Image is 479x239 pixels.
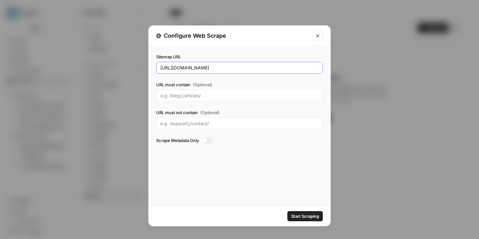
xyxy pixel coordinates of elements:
[160,93,319,99] input: e.g: /blog/,/articles/
[291,213,319,219] span: Start Scraping
[287,211,323,221] button: Start Scraping
[160,65,319,71] input: e.g: https://www.example.com/sitemap.xml
[193,81,212,88] span: (Optional)
[160,120,319,127] input: e.g: /support/,/contact/
[156,137,323,144] label: Scrape Metadata Only
[313,31,323,41] button: Close modal
[156,54,323,60] label: Sitemap URL
[156,31,309,40] div: Configure Web Scrape
[156,81,323,88] label: URL must contain
[200,109,220,116] span: (Optional)
[156,109,323,116] label: URL must not contain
